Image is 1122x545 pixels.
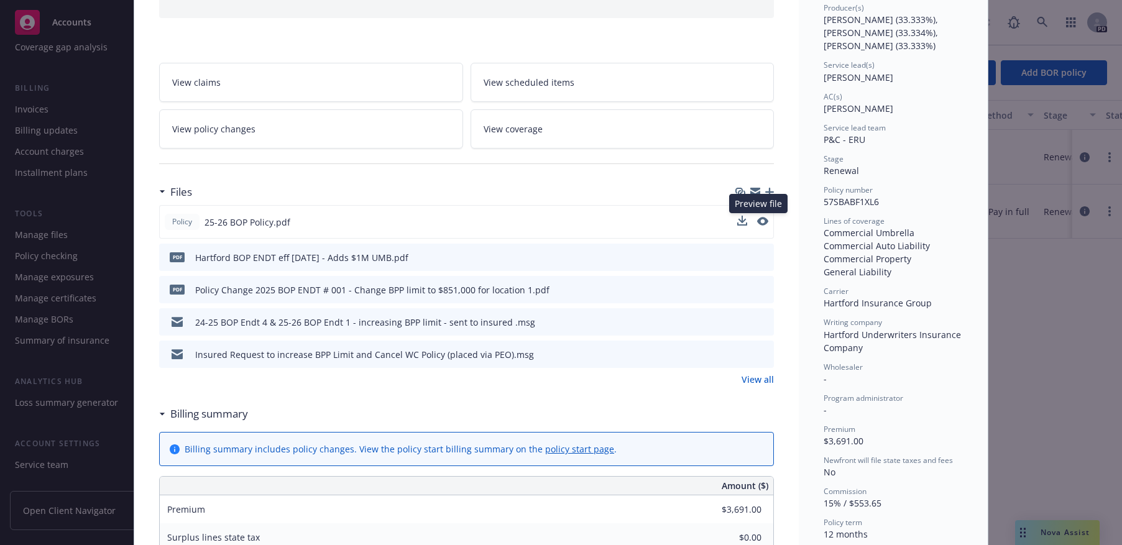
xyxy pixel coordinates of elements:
[742,373,774,386] a: View all
[159,63,463,102] a: View claims
[757,217,768,226] button: preview file
[758,316,769,329] button: preview file
[824,362,863,372] span: Wholesaler
[195,251,408,264] div: Hartford BOP ENDT eff [DATE] - Adds $1M UMB.pdf
[738,348,748,361] button: download file
[824,329,963,354] span: Hartford Underwriters Insurance Company
[205,216,290,229] span: 25-26 BOP Policy.pdf
[824,528,868,540] span: 12 months
[159,184,192,200] div: Files
[170,216,195,227] span: Policy
[824,71,893,83] span: [PERSON_NAME]
[167,503,205,515] span: Premium
[824,455,953,465] span: Newfront will file state taxes and fees
[722,479,768,492] span: Amount ($)
[824,286,848,296] span: Carrier
[195,316,535,329] div: 24-25 BOP Endt 4 & 25-26 BOP Endt 1 - increasing BPP limit - sent to insured .msg
[824,216,885,226] span: Lines of coverage
[824,265,963,278] div: General Liability
[824,103,893,114] span: [PERSON_NAME]
[757,216,768,229] button: preview file
[824,226,963,239] div: Commercial Umbrella
[170,184,192,200] h3: Files
[737,216,747,226] button: download file
[824,153,844,164] span: Stage
[824,2,864,13] span: Producer(s)
[824,185,873,195] span: Policy number
[824,435,863,447] span: $3,691.00
[729,194,788,213] div: Preview file
[545,443,614,455] a: policy start page
[824,165,859,176] span: Renewal
[824,14,940,52] span: [PERSON_NAME] (33.333%), [PERSON_NAME] (33.334%), [PERSON_NAME] (33.333%)
[824,393,903,403] span: Program administrator
[738,316,748,329] button: download file
[824,466,835,478] span: No
[170,285,185,294] span: pdf
[824,252,963,265] div: Commercial Property
[824,497,881,509] span: 15% / $553.65
[172,76,221,89] span: View claims
[738,283,748,296] button: download file
[172,122,255,135] span: View policy changes
[824,517,862,528] span: Policy term
[167,531,260,543] span: Surplus lines state tax
[824,122,886,133] span: Service lead team
[824,486,867,497] span: Commission
[170,406,248,422] h3: Billing summary
[824,373,827,385] span: -
[170,252,185,262] span: pdf
[824,404,827,416] span: -
[758,348,769,361] button: preview file
[824,196,879,208] span: 57SBABF1XL6
[824,239,963,252] div: Commercial Auto Liability
[758,251,769,264] button: preview file
[824,297,932,309] span: Hartford Insurance Group
[484,76,574,89] span: View scheduled items
[824,91,842,102] span: AC(s)
[195,348,534,361] div: Insured Request to increase BPP Limit and Cancel WC Policy (placed via PEO).msg
[688,500,769,519] input: 0.00
[738,251,748,264] button: download file
[484,122,543,135] span: View coverage
[737,216,747,229] button: download file
[824,134,865,145] span: P&C - ERU
[824,60,875,70] span: Service lead(s)
[471,109,775,149] a: View coverage
[159,109,463,149] a: View policy changes
[824,317,882,327] span: Writing company
[195,283,550,296] div: Policy Change 2025 BOP ENDT # 001 - Change BPP limit to $851,000 for location 1.pdf
[471,63,775,102] a: View scheduled items
[185,442,617,456] div: Billing summary includes policy changes. View the policy start billing summary on the .
[758,283,769,296] button: preview file
[159,406,248,422] div: Billing summary
[824,424,855,434] span: Premium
